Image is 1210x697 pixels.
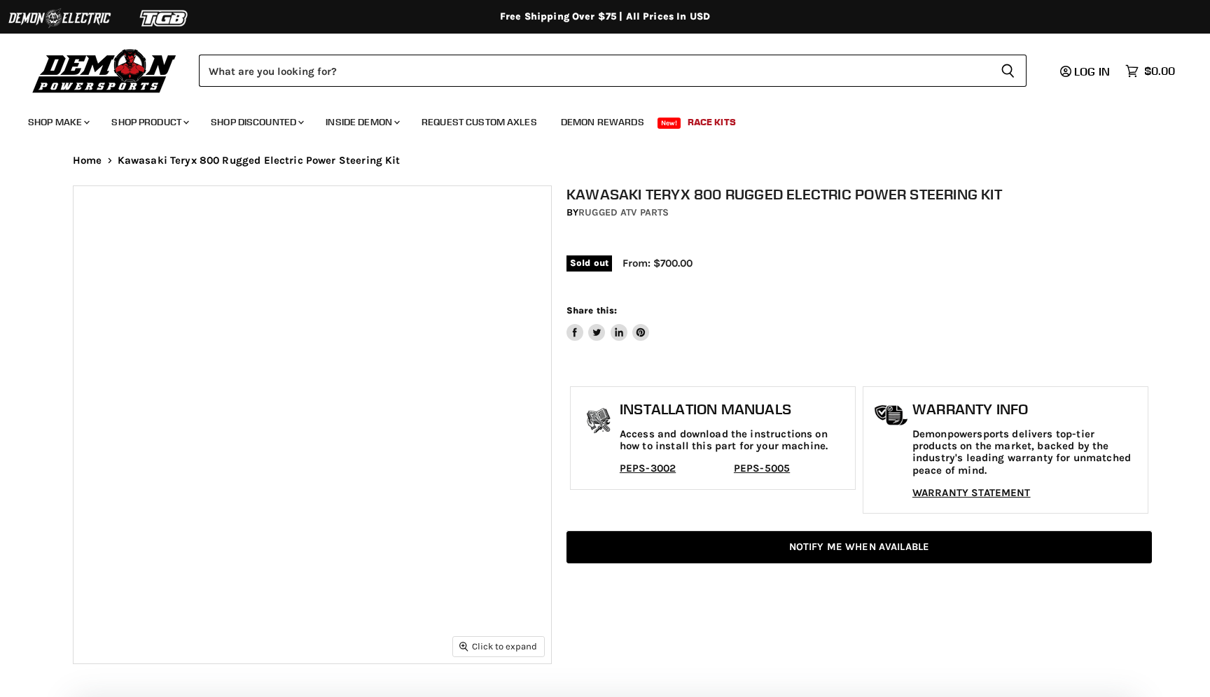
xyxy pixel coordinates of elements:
img: install_manual-icon.png [581,404,616,439]
h1: Warranty Info [912,401,1141,418]
p: Access and download the instructions on how to install this part for your machine. [620,428,848,453]
button: Click to expand [453,637,544,656]
img: warranty-icon.png [874,404,909,426]
a: Shop Discounted [200,108,312,136]
a: PEPS-3002 [620,462,676,474]
img: Demon Powersports [28,45,181,95]
div: by [566,205,1152,220]
ul: Main menu [18,102,1171,136]
span: Log in [1074,64,1110,78]
a: Log in [1054,65,1118,78]
div: Free Shipping Over $75 | All Prices In USD [45,10,1165,23]
a: Shop Product [101,108,197,136]
img: Demon Electric Logo 2 [7,5,112,31]
a: Notify Me When Available [566,531,1152,564]
h1: Installation Manuals [620,401,848,418]
img: TGB Logo 2 [112,5,217,31]
a: Rugged ATV Parts [578,206,669,218]
span: $0.00 [1144,64,1175,78]
a: Home [73,155,102,167]
a: Demon Rewards [550,108,655,136]
span: Sold out [566,255,612,271]
nav: Breadcrumbs [45,155,1165,167]
a: Race Kits [677,108,746,136]
span: From: $700.00 [623,257,693,269]
a: PEPS-5005 [734,462,790,474]
h1: Kawasaki Teryx 800 Rugged Electric Power Steering Kit [566,185,1152,203]
span: Share this: [566,305,617,316]
input: Search [199,55,989,87]
span: New! [658,118,681,129]
form: Product [199,55,1027,87]
a: Shop Make [18,108,98,136]
button: Search [989,55,1027,87]
span: Kawasaki Teryx 800 Rugged Electric Power Steering Kit [118,155,401,167]
a: Request Custom Axles [411,108,548,136]
a: $0.00 [1118,61,1182,81]
a: Inside Demon [315,108,408,136]
p: Demonpowersports delivers top-tier products on the market, backed by the industry's leading warra... [912,428,1141,477]
a: WARRANTY STATEMENT [912,486,1031,499]
aside: Share this: [566,304,650,342]
span: Click to expand [459,641,537,652]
